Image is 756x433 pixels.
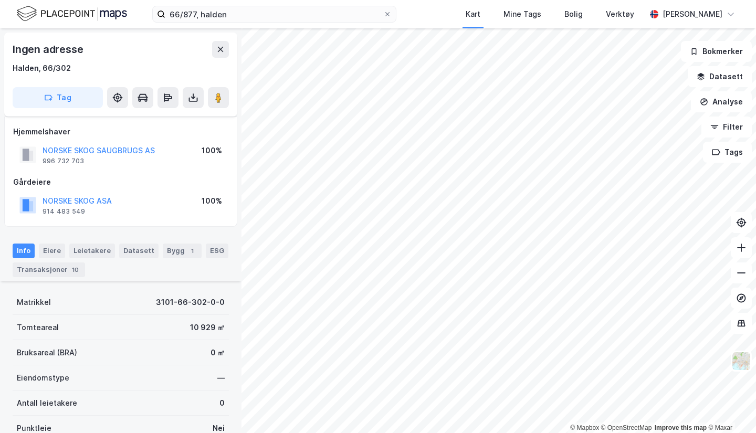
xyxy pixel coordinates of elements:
button: Datasett [688,66,752,87]
div: Eiendomstype [17,372,69,384]
div: Antall leietakere [17,397,77,409]
div: Kart [466,8,480,20]
div: 10 929 ㎡ [190,321,225,334]
button: Filter [701,117,752,138]
div: Verktøy [606,8,634,20]
a: Mapbox [570,424,599,431]
div: Bruksareal (BRA) [17,346,77,359]
div: Tomteareal [17,321,59,334]
button: Tags [703,142,752,163]
div: Info [13,244,35,258]
img: logo.f888ab2527a4732fd821a326f86c7f29.svg [17,5,127,23]
div: Matrikkel [17,296,51,309]
div: [PERSON_NAME] [663,8,722,20]
div: Kontrollprogram for chat [703,383,756,433]
div: ESG [206,244,228,258]
div: Leietakere [69,244,115,258]
button: Analyse [691,91,752,112]
input: Søk på adresse, matrikkel, gårdeiere, leietakere eller personer [165,6,383,22]
div: 3101-66-302-0-0 [156,296,225,309]
div: Hjemmelshaver [13,125,228,138]
div: Halden, 66/302 [13,62,71,75]
div: 914 483 549 [43,207,85,216]
div: Bygg [163,244,202,258]
iframe: Chat Widget [703,383,756,433]
div: 10 [70,265,81,275]
div: — [217,372,225,384]
div: 996 732 703 [43,157,84,165]
div: Mine Tags [503,8,541,20]
button: Bokmerker [681,41,752,62]
div: 0 ㎡ [211,346,225,359]
div: Bolig [564,8,583,20]
div: Ingen adresse [13,41,85,58]
button: Tag [13,87,103,108]
a: Improve this map [655,424,707,431]
img: Z [731,351,751,371]
div: 1 [187,246,197,256]
div: 100% [202,144,222,157]
div: Eiere [39,244,65,258]
div: 0 [219,397,225,409]
div: Gårdeiere [13,176,228,188]
div: 100% [202,195,222,207]
a: OpenStreetMap [601,424,652,431]
div: Datasett [119,244,159,258]
div: Transaksjoner [13,262,85,277]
